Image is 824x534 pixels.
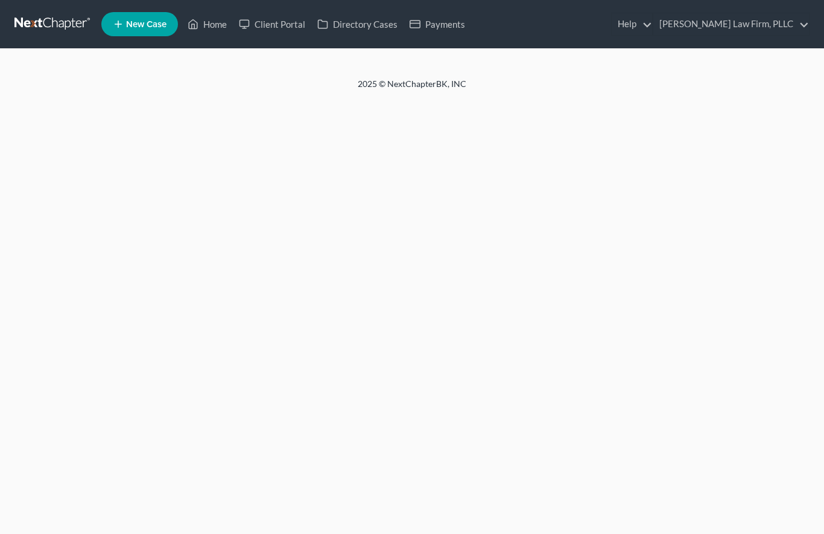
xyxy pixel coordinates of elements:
a: [PERSON_NAME] Law Firm, PLLC [653,13,809,35]
new-legal-case-button: New Case [101,12,178,36]
div: 2025 © NextChapterBK, INC [68,78,756,100]
a: Help [612,13,652,35]
a: Home [182,13,233,35]
a: Payments [404,13,471,35]
a: Directory Cases [311,13,404,35]
a: Client Portal [233,13,311,35]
